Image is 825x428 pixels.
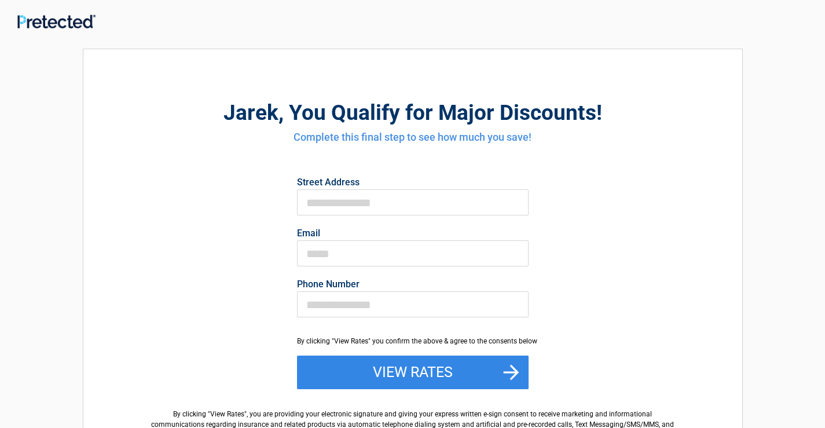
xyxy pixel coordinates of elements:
[147,98,679,127] h2: , You Qualify for Major Discounts!
[297,356,529,389] button: View Rates
[297,178,529,187] label: Street Address
[210,410,244,418] span: View Rates
[17,14,96,28] img: Main Logo
[147,130,679,145] h4: Complete this final step to see how much you save!
[297,229,529,238] label: Email
[297,336,529,346] div: By clicking "View Rates" you confirm the above & agree to the consents below
[223,100,278,125] span: jarek
[297,280,529,289] label: Phone Number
